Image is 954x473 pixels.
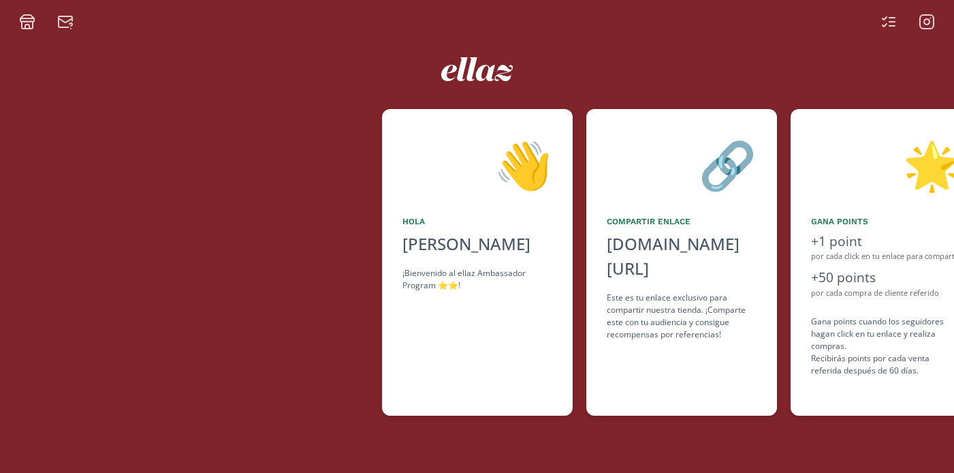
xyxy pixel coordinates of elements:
img: ew9eVGDHp6dD [441,57,513,81]
div: [DOMAIN_NAME][URL] [607,232,757,281]
div: Este es tu enlace exclusivo para compartir nuestra tienda. ¡Comparte este con tu audiencia y cons... [607,292,757,341]
div: 👋 [402,129,552,199]
div: ¡Bienvenido al ellaz Ambassador Program ⭐️⭐️! [402,267,552,292]
div: 🔗 [607,129,757,199]
div: Compartir Enlace [607,215,757,228]
div: [PERSON_NAME] [402,232,552,256]
div: Hola [402,215,552,228]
